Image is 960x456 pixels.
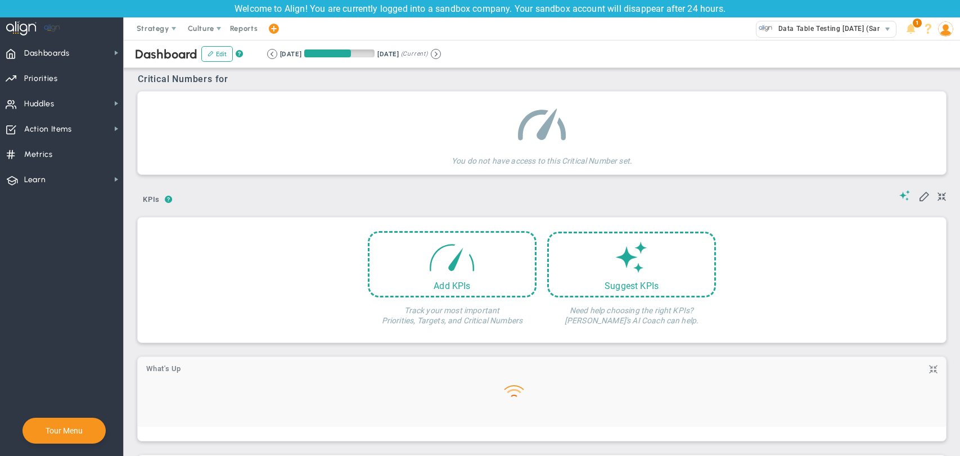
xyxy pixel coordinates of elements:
span: Culture [188,24,214,33]
div: [DATE] [377,49,399,59]
span: Data Table Testing [DATE] (Sandbox) [773,21,901,36]
span: Learn [24,168,46,192]
span: (Current) [401,49,428,59]
span: 1 [913,19,922,28]
h4: You do not have access to this Critical Number set. [452,148,632,166]
span: KPIs [138,191,165,209]
h4: Track your most important Priorities, Targets, and Critical Numbers [368,297,537,326]
div: Add KPIs [369,281,535,291]
span: Action Items [24,118,72,141]
div: [DATE] [280,49,301,59]
img: 33593.Company.photo [759,21,773,35]
div: Period Progress: 66% Day 60 of 90 with 30 remaining. [304,49,375,57]
button: Edit [201,46,233,62]
span: Reports [224,17,264,40]
span: Critical Numbers for [138,74,231,84]
span: Priorities [24,67,58,91]
div: Suggest KPIs [549,281,714,291]
span: Dashboard [135,47,197,62]
button: Tour Menu [42,426,86,436]
span: Dashboards [24,42,70,65]
span: select [880,21,896,37]
button: Go to previous period [267,49,277,59]
span: Huddles [24,92,55,116]
li: Help & Frequently Asked Questions (FAQ) [920,17,937,40]
span: Strategy [137,24,169,33]
span: Metrics [24,143,53,166]
img: 202869.Person.photo [938,21,953,37]
button: Go to next period [431,49,441,59]
span: Suggestions (AI Feature) [899,190,911,201]
h4: Need help choosing the right KPIs? [PERSON_NAME]'s AI Coach can help. [547,297,716,326]
button: KPIs [138,191,165,210]
span: Edit My KPIs [918,190,930,201]
li: Announcements [902,17,920,40]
